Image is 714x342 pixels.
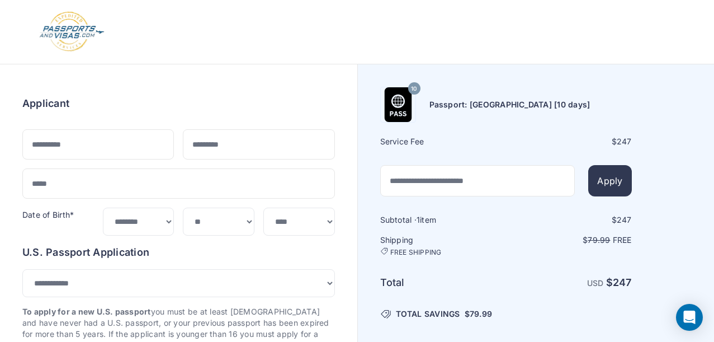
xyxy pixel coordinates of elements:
button: Apply [588,165,631,196]
span: 1 [417,215,420,224]
h6: U.S. Passport Application [22,245,335,260]
h6: Subtotal · item [380,214,505,226]
div: Open Intercom Messenger [676,304,703,331]
span: 79.99 [470,309,492,318]
span: 247 [617,137,632,146]
h6: Passport: [GEOGRAPHIC_DATA] [10 days] [429,99,590,110]
span: 247 [617,215,632,224]
h6: Shipping [380,235,505,257]
p: $ [507,235,632,246]
span: 79.99 [588,235,610,245]
span: Free [613,235,632,245]
span: $ [465,308,492,320]
img: Product Name [381,87,415,122]
label: Date of Birth* [22,210,74,219]
span: TOTAL SAVINGS [396,308,460,320]
img: Logo [39,11,105,53]
h6: Service Fee [380,136,505,147]
span: 247 [613,277,632,288]
strong: $ [606,277,632,288]
div: $ [507,136,632,147]
span: USD [587,278,604,288]
div: $ [507,214,632,226]
strong: To apply for a new U.S. passport [22,307,151,316]
span: 10 [411,82,417,96]
span: FREE SHIPPING [390,248,442,257]
h6: Total [380,275,505,291]
h6: Applicant [22,96,69,111]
